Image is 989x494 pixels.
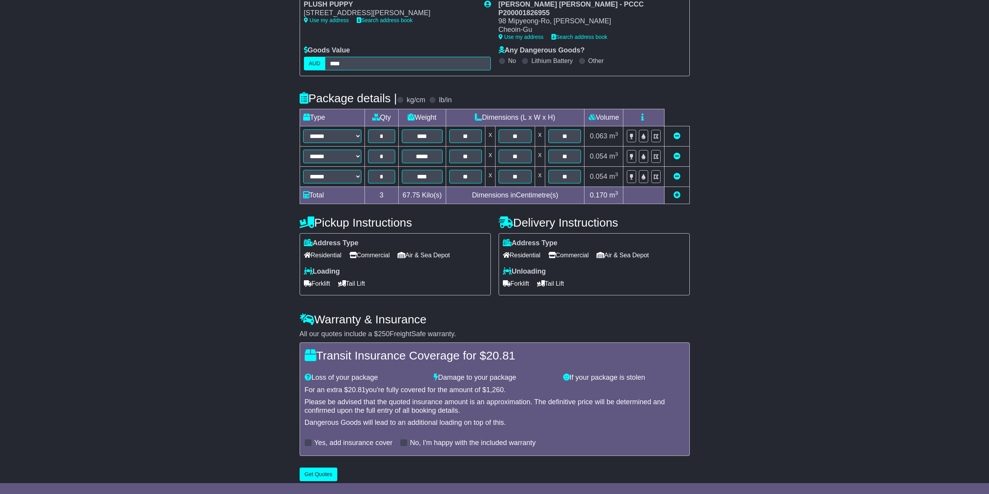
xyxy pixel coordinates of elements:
[338,278,365,290] span: Tail Lift
[304,239,359,248] label: Address Type
[304,46,350,55] label: Goods Value
[597,249,649,261] span: Air & Sea Depot
[305,398,685,415] div: Please be advised that the quoted insurance amount is an approximation. The definitive price will...
[300,330,690,339] div: All our quotes include a $ FreightSafe warranty.
[590,132,607,140] span: 0.063
[485,166,495,187] td: x
[439,96,452,105] label: lb/in
[403,191,420,199] span: 67.75
[615,151,618,157] sup: 3
[486,349,515,362] span: 20.81
[609,132,618,140] span: m
[349,249,390,261] span: Commercial
[301,374,430,382] div: Loss of your package
[615,171,618,177] sup: 3
[499,34,544,40] a: Use my address
[499,46,585,55] label: Any Dangerous Goods?
[559,374,689,382] div: If your package is stolen
[485,126,495,146] td: x
[304,9,476,17] div: [STREET_ADDRESS][PERSON_NAME]
[486,386,504,394] span: 1,260
[398,249,450,261] span: Air & Sea Depot
[365,109,398,126] td: Qty
[590,191,607,199] span: 0.170
[673,173,680,180] a: Remove this item
[673,191,680,199] a: Add new item
[499,0,678,17] div: [PERSON_NAME] [PERSON_NAME] - PCCC P200001826955
[410,439,536,447] label: No, I'm happy with the included warranty
[503,239,558,248] label: Address Type
[446,109,584,126] td: Dimensions (L x W x H)
[503,267,546,276] label: Unloading
[499,216,690,229] h4: Delivery Instructions
[503,278,529,290] span: Forklift
[406,96,425,105] label: kg/cm
[588,57,604,65] label: Other
[300,92,397,105] h4: Package details |
[300,216,491,229] h4: Pickup Instructions
[357,17,413,23] a: Search address book
[398,187,446,204] td: Kilo(s)
[304,278,330,290] span: Forklift
[365,187,398,204] td: 3
[609,191,618,199] span: m
[508,57,516,65] label: No
[590,152,607,160] span: 0.054
[609,173,618,180] span: m
[615,190,618,196] sup: 3
[430,374,559,382] div: Damage to your package
[531,57,573,65] label: Lithium Battery
[584,109,623,126] td: Volume
[304,17,349,23] a: Use my address
[314,439,392,447] label: Yes, add insurance cover
[300,187,365,204] td: Total
[535,146,545,166] td: x
[609,152,618,160] span: m
[537,278,564,290] span: Tail Lift
[300,313,690,326] h4: Warranty & Insurance
[348,386,366,394] span: 20.81
[499,26,678,34] div: Cheoin-Gu
[378,330,390,338] span: 250
[305,419,685,427] div: Dangerous Goods will lead to an additional loading on top of this.
[300,468,338,481] button: Get Quotes
[673,132,680,140] a: Remove this item
[300,109,365,126] td: Type
[590,173,607,180] span: 0.054
[304,249,342,261] span: Residential
[503,249,541,261] span: Residential
[673,152,680,160] a: Remove this item
[305,349,685,362] h4: Transit Insurance Coverage for $
[485,146,495,166] td: x
[304,57,326,70] label: AUD
[535,166,545,187] td: x
[551,34,607,40] a: Search address book
[304,267,340,276] label: Loading
[615,131,618,137] sup: 3
[535,126,545,146] td: x
[304,0,476,9] div: PLUSH PUPPY
[398,109,446,126] td: Weight
[499,17,678,26] div: 98 Mipyeong-Ro, [PERSON_NAME]
[305,386,685,395] div: For an extra $ you're fully covered for the amount of $ .
[446,187,584,204] td: Dimensions in Centimetre(s)
[548,249,589,261] span: Commercial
